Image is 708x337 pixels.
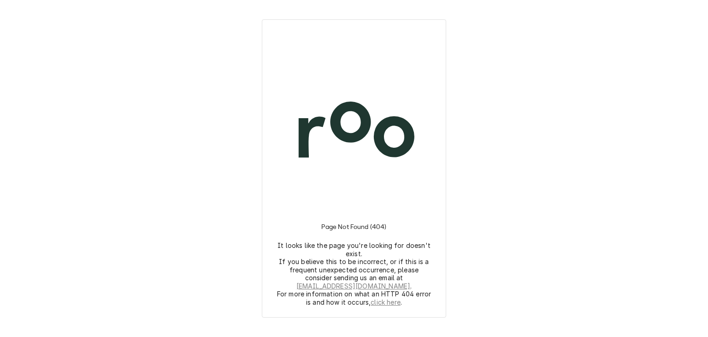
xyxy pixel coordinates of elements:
[273,50,435,212] img: Logo
[371,298,401,307] a: click here
[277,290,431,306] p: For more information on what an HTTP 404 error is and how it occurs, .
[273,212,435,306] div: Instructions
[273,31,435,306] div: Logo and Instructions Container
[277,258,431,290] p: If you believe this to be incorrect, or if this is a frequent unexpected occurrence, please consi...
[321,212,386,241] h3: Page Not Found (404)
[277,241,431,258] p: It looks like the page you're looking for doesn't exist.
[296,282,410,290] a: [EMAIL_ADDRESS][DOMAIN_NAME]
